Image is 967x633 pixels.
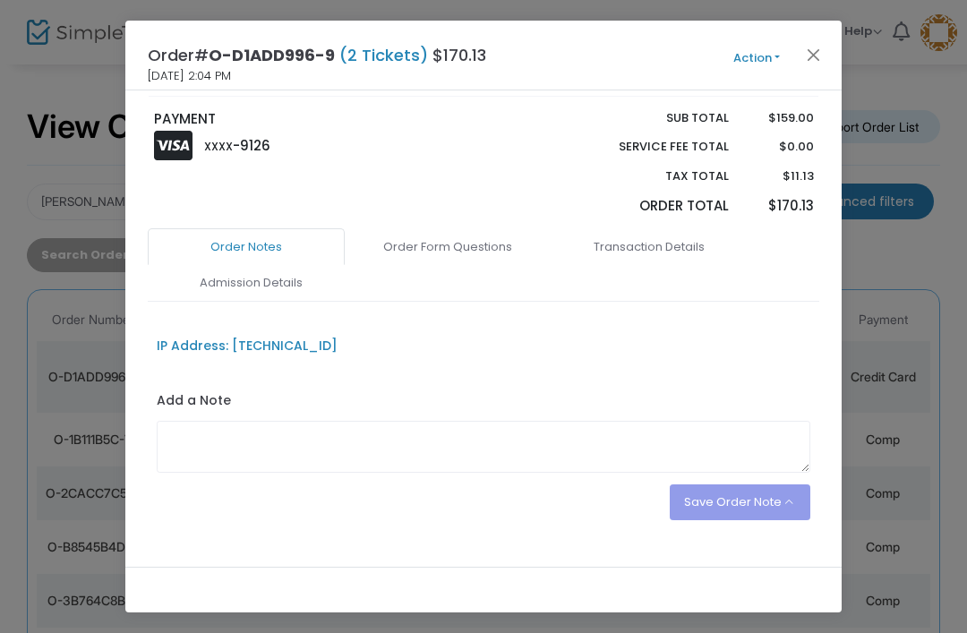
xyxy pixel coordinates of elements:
span: [DATE] 2:04 PM [148,67,231,85]
button: Action [703,48,810,68]
span: O-D1ADD996-9 [209,44,335,66]
span: XXXX [204,139,233,154]
div: IP Address: [TECHNICAL_ID] [157,337,338,355]
p: $170.13 [746,196,813,217]
span: (2 Tickets) [335,44,432,66]
button: Close [802,43,826,66]
p: $0.00 [746,138,813,156]
a: Order Notes [148,228,345,266]
p: Order Total [577,196,729,217]
p: $11.13 [746,167,813,185]
a: Admission Details [152,264,349,302]
p: $159.00 [746,109,813,127]
a: Order Form Questions [349,228,546,266]
span: -9126 [233,136,270,155]
a: Transaction Details [551,228,748,266]
label: Add a Note [157,391,231,415]
p: Service Fee Total [577,138,729,156]
p: Tax Total [577,167,729,185]
p: PAYMENT [154,109,475,130]
h4: Order# $170.13 [148,43,486,67]
p: Sub total [577,109,729,127]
